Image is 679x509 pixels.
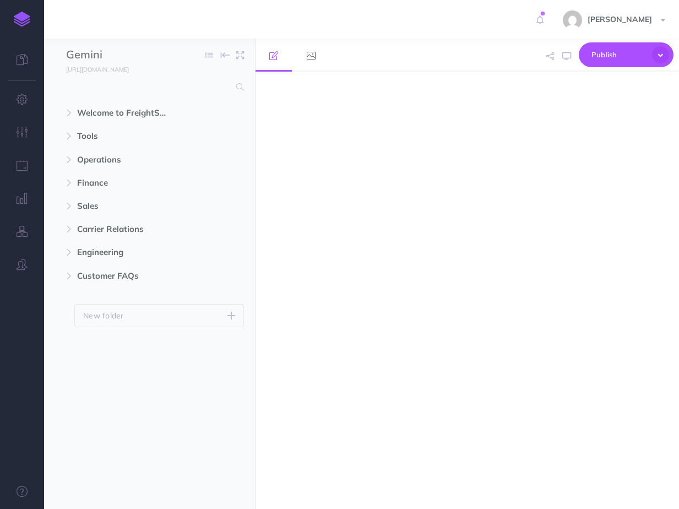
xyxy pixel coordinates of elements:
[579,42,673,67] button: Publish
[77,129,175,143] span: Tools
[77,153,175,166] span: Operations
[44,63,140,74] a: [URL][DOMAIN_NAME]
[66,47,195,63] input: Documentation Name
[83,310,124,322] p: New folder
[77,199,175,213] span: Sales
[77,106,175,120] span: Welcome to FreightSimple
[77,176,175,189] span: Finance
[66,66,129,73] small: [URL][DOMAIN_NAME]
[582,14,658,24] span: [PERSON_NAME]
[77,223,175,236] span: Carrier Relations
[77,246,175,259] span: Engineering
[591,46,647,63] span: Publish
[563,10,582,30] img: e2c8ac90fceaec83622672e373184af8.jpg
[74,304,244,327] button: New folder
[66,77,230,97] input: Search
[14,12,30,27] img: logo-mark.svg
[77,269,175,283] span: Customer FAQs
